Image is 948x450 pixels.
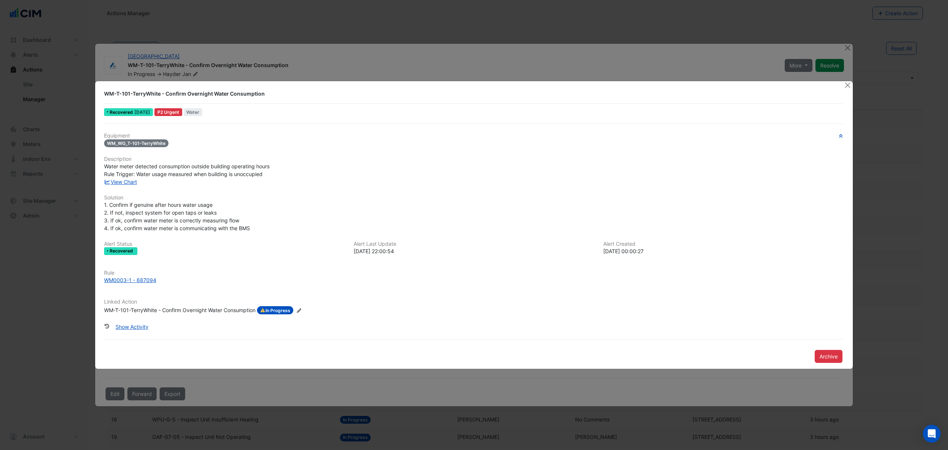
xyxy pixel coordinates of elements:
div: [DATE] 00:00:27 [603,247,844,255]
h6: Equipment [104,133,844,139]
div: P2 Urgent [154,108,182,116]
h6: Alert Last Update [354,241,594,247]
button: Close [844,81,851,89]
span: Mon 01-Sep-2025 22:00 AEST [134,109,150,115]
span: Recovered [110,249,134,253]
fa-icon: Edit Linked Action [296,308,302,313]
a: WM0003-1 - 687094 [104,276,844,284]
div: WM0003-1 - 687094 [104,276,156,284]
div: WM-T-101-TerryWhite - Confirm Overnight Water Consumption [104,90,835,97]
span: In Progress [257,306,293,314]
span: Water [184,108,203,116]
span: WM_WG_T-101-TerryWhite [104,139,168,147]
span: 1. Confirm if genuine after hours water usage 2. If not, inspect system for open taps or leaks 3.... [104,202,250,231]
h6: Description [104,156,844,162]
h6: Rule [104,270,844,276]
span: Recovered [110,110,134,115]
h6: Solution [104,195,844,201]
span: Water meter detected consumption outside building operating hours Rule Trigger: Water usage measu... [104,163,270,177]
div: Open Intercom Messenger [923,425,941,443]
div: [DATE] 22:00:54 [354,247,594,255]
button: Show Activity [111,320,153,333]
h6: Linked Action [104,299,844,305]
div: WM-T-101-TerryWhite - Confirm Overnight Water Consumption [104,306,256,314]
h6: Alert Status [104,241,345,247]
button: Archive [815,350,842,363]
a: View Chart [104,179,137,185]
h6: Alert Created [603,241,844,247]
